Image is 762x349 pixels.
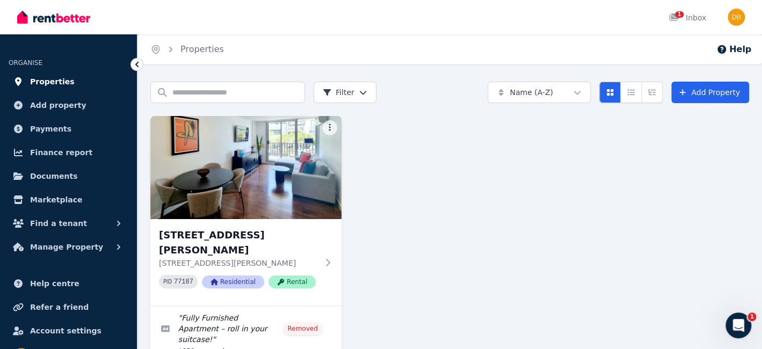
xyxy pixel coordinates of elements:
button: Find a tenant [9,213,128,234]
iframe: Intercom live chat [725,312,751,338]
span: Residential [202,275,264,288]
a: Properties [180,44,224,54]
code: 77187 [174,278,193,286]
button: Filter [314,82,376,103]
small: PID [163,279,172,285]
button: Name (A-Z) [488,82,591,103]
button: Card view [599,82,621,103]
span: Payments [30,122,71,135]
span: Manage Property [30,241,103,253]
a: Add Property [671,82,749,103]
span: Account settings [30,324,101,337]
a: Refer a friend [9,296,128,318]
span: Properties [30,75,75,88]
img: 127/70 Nott Street, Port Melbourne [150,116,342,219]
button: Expanded list view [641,82,663,103]
span: Filter [323,87,354,98]
span: Documents [30,170,78,183]
span: ORGANISE [9,59,42,67]
a: Documents [9,165,128,187]
h3: [STREET_ADDRESS][PERSON_NAME] [159,228,318,258]
nav: Breadcrumb [137,34,237,64]
a: Payments [9,118,128,140]
button: Manage Property [9,236,128,258]
img: Daniel Birmingham [728,9,745,26]
p: [STREET_ADDRESS][PERSON_NAME] [159,258,318,268]
a: Marketplace [9,189,128,210]
span: Add property [30,99,86,112]
span: Name (A-Z) [510,87,553,98]
span: Rental [268,275,316,288]
span: Finance report [30,146,92,159]
span: Marketplace [30,193,82,206]
button: Help [716,43,751,56]
div: Inbox [669,12,706,23]
a: 127/70 Nott Street, Port Melbourne[STREET_ADDRESS][PERSON_NAME][STREET_ADDRESS][PERSON_NAME]PID 7... [150,116,342,306]
a: Help centre [9,273,128,294]
img: RentBetter [17,9,90,25]
span: Find a tenant [30,217,87,230]
a: Account settings [9,320,128,341]
span: 1 [675,11,684,18]
div: View options [599,82,663,103]
button: More options [322,120,337,135]
button: Compact list view [620,82,642,103]
span: 1 [748,312,756,321]
span: Refer a friend [30,301,89,314]
span: Help centre [30,277,79,290]
a: Add property [9,94,128,116]
a: Properties [9,71,128,92]
a: Finance report [9,142,128,163]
